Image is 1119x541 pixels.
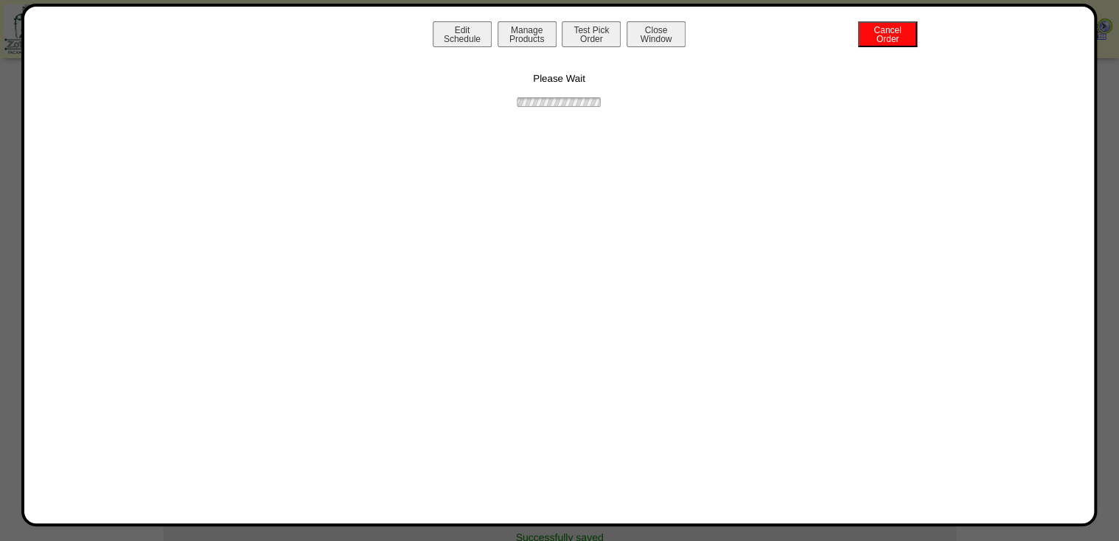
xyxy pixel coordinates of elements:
[627,21,686,47] button: CloseWindow
[515,95,603,109] img: ajax-loader.gif
[39,51,1080,109] div: Please Wait
[858,21,917,47] button: CancelOrder
[433,21,492,47] button: EditSchedule
[625,33,687,44] a: CloseWindow
[498,21,557,47] button: ManageProducts
[562,21,621,47] button: Test PickOrder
